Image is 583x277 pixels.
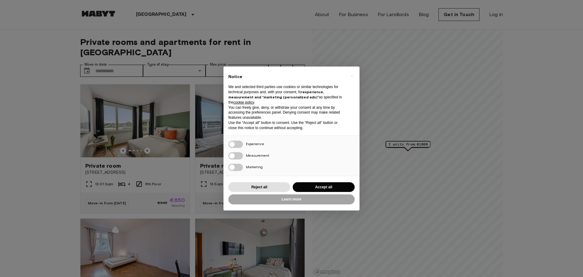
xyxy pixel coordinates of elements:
[228,120,345,131] p: Use the “Accept all” button to consent. Use the “Reject all” button or close this notice to conti...
[228,74,345,80] h2: Notice
[347,71,356,81] button: Close this notice
[228,105,345,120] p: You can freely give, deny, or withdraw your consent at any time by accessing the preferences pane...
[228,194,355,204] button: Learn more
[234,100,254,104] a: cookie policy
[228,84,345,105] p: We and selected third parties use cookies or similar technologies for technical purposes and, wit...
[246,165,263,169] span: Marketing
[228,90,324,99] strong: experience, measurement and “marketing (personalized ads)”
[246,142,264,146] span: Experience
[293,182,355,192] button: Accept all
[351,73,353,80] span: ×
[228,182,290,192] button: Reject all
[246,153,269,158] span: Measurement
